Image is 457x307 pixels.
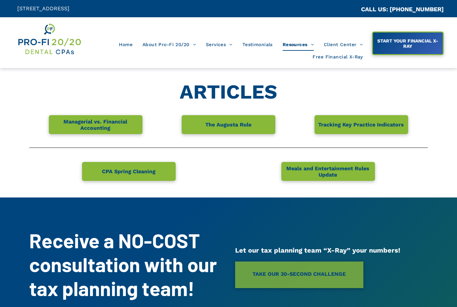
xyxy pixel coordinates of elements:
[49,115,142,134] a: Managerial vs. Financial Accounting
[235,246,400,254] span: Let our tax planning team “X-Ray” your numbers!
[315,115,408,134] a: Tracking Key Practice Indicators
[361,6,444,13] a: CALL US: [PHONE_NUMBER]
[282,162,374,181] span: Meals and Entertainment Rules Update
[372,32,444,55] a: START YOUR FINANCIAL X-RAY
[278,38,319,51] a: Resources
[182,115,275,134] a: The Augusta Rule
[319,38,368,51] a: Client Center
[374,35,442,52] span: START YOUR FINANCIAL X-RAY
[49,115,141,134] span: Managerial vs. Financial Accounting
[17,5,69,12] span: [STREET_ADDRESS]
[17,22,81,56] img: Get Dental CPA Consulting, Bookkeeping, & Bank Loans
[29,228,217,300] strong: Receive a NO-COST consultation with our tax planning team!
[308,51,368,63] a: Free Financial X-Ray
[333,6,361,13] span: CA::CALLC
[82,162,176,181] a: CPA Spring Cleaning
[137,38,201,51] a: About Pro-Fi 20/20
[100,165,158,178] span: CPA Spring Cleaning
[201,38,237,51] a: Services
[316,118,406,131] span: Tracking Key Practice Indicators
[237,38,278,51] a: Testimonials
[180,80,277,104] strong: ARTICLES
[281,162,375,181] a: Meals and Entertainment Rules Update
[203,118,254,131] span: The Augusta Rule
[114,38,137,51] a: Home
[252,267,346,281] span: TAKE OUR 30-SECOND CHALLENGE
[235,262,363,288] a: TAKE OUR 30-SECOND CHALLENGE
